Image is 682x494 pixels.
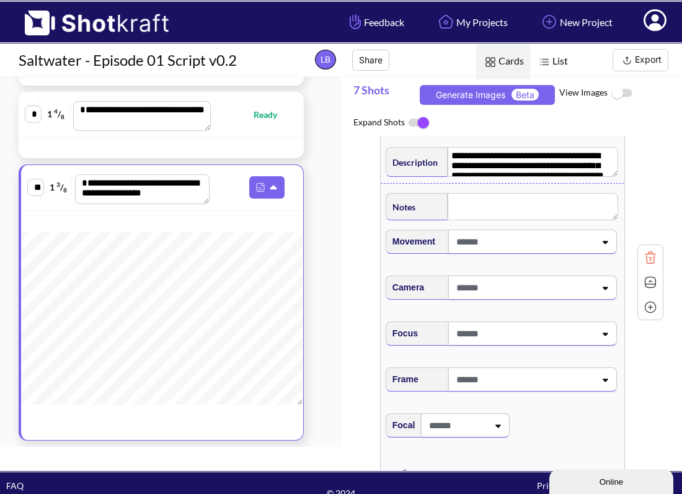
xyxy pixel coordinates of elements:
span: 8 [63,186,67,194]
img: ToggleOn Icon [405,110,433,136]
img: Add Icon [641,298,660,317]
img: Add Icon [539,11,560,32]
img: List Icon [536,54,552,70]
span: 1 / [42,104,70,124]
span: Description [386,152,438,173]
span: 7 Shots [353,77,415,110]
span: LB [315,50,336,70]
span: Camera [386,277,424,298]
span: Camera [390,465,440,480]
img: Contract Icon [641,273,660,292]
button: Export [613,49,668,71]
span: Ready [254,107,290,122]
img: Home Icon [435,11,456,32]
button: Share [352,50,389,71]
span: Focus [386,323,418,344]
span: Focal [386,415,415,436]
span: List [530,44,574,79]
a: New Project [529,6,622,38]
img: Hand Icon [347,11,364,32]
span: Frame [386,369,418,390]
span: 1 / [45,177,73,197]
span: Feedback [347,15,404,29]
img: Export Icon [619,53,635,68]
span: Expand Shots [353,110,682,136]
span: Movement [386,231,435,252]
span: View Images [559,80,682,107]
div: Privacy Policy [453,478,676,493]
img: Card Icon [482,54,498,70]
img: ToggleOff Icon [608,80,635,107]
a: FAQ [6,480,24,491]
span: 3 [56,181,60,188]
img: Trash Icon [641,248,660,267]
span: 8 [61,113,64,120]
iframe: chat widget [549,467,676,494]
span: Notes [386,197,415,217]
span: Beta [511,89,539,101]
button: Generate ImagesBeta [420,85,555,105]
span: Cards [476,44,530,79]
span: 4 [54,107,58,115]
img: Pdf Icon [252,179,268,195]
a: My Projects [426,6,517,38]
